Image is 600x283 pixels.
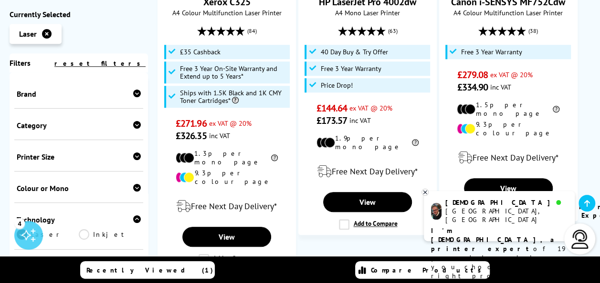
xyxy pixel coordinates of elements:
li: 1.5p per mono page [457,101,559,118]
div: Category [17,121,141,130]
span: (38) [528,22,538,40]
a: Compare Products [355,261,490,279]
span: Compare Products [371,266,486,274]
img: user-headset-light.svg [570,230,589,249]
div: [GEOGRAPHIC_DATA], [GEOGRAPHIC_DATA] [445,207,567,224]
li: 9.3p per colour page [176,169,278,186]
span: Laser [19,29,37,39]
span: £173.57 [316,114,347,127]
a: View [182,227,271,247]
span: A4 Colour Multifunction Laser Printer [163,8,291,17]
span: A4 Colour Multifunction Laser Printer [444,8,572,17]
img: chris-livechat.png [431,203,442,220]
a: Inkjet [79,229,141,240]
span: £334.90 [457,81,488,93]
span: Free 3 Year Warranty [320,65,381,72]
div: Colour or Mono [17,183,141,193]
a: Laser [17,229,79,240]
span: £279.08 [457,69,488,81]
span: inc VAT [209,131,230,140]
span: inc VAT [349,116,370,125]
li: 1.9p per mono page [316,134,419,151]
div: Currently Selected [10,10,148,19]
span: Free 3 Year On-Site Warranty and Extend up to 5 Years* [180,65,287,80]
div: Printer Size [17,152,141,162]
span: 40 Day Buy & Try Offer [320,48,388,56]
span: £271.96 [176,117,207,130]
b: I'm [DEMOGRAPHIC_DATA], a printer expert [431,226,557,253]
span: Filters [10,58,31,68]
div: 4 [14,218,25,228]
span: £326.35 [176,130,207,142]
span: ex VAT @ 20% [209,119,252,128]
span: Price Drop! [320,81,352,89]
span: £144.64 [316,102,347,114]
span: (63) [388,22,397,40]
a: reset filters [54,59,146,68]
label: Add to Compare [199,254,257,264]
span: ex VAT @ 20% [490,70,533,79]
li: 9.3p per colour page [457,120,559,137]
li: 1.3p per mono page [176,149,278,166]
span: ex VAT @ 20% [349,103,392,112]
div: modal_delivery [163,193,291,220]
span: A4 Mono Laser Printer [304,8,432,17]
a: Recently Viewed (1) [80,261,215,279]
span: Free 3 Year Warranty [461,48,522,56]
div: Brand [17,89,141,99]
p: of 19 years! I can help you choose the right product [431,226,568,281]
span: Recently Viewed (1) [86,266,213,274]
span: inc VAT [490,82,511,91]
a: View [323,192,412,212]
div: [DEMOGRAPHIC_DATA] [445,198,567,207]
label: Add to Compare [339,219,397,230]
span: (84) [247,22,257,40]
div: modal_delivery [444,144,572,171]
span: Ships with 1.5K Black and 1K CMY Toner Cartridges* [180,89,287,104]
a: View [464,178,553,198]
div: Technology [17,215,141,224]
span: £35 Cashback [180,48,221,56]
div: modal_delivery [304,158,432,185]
